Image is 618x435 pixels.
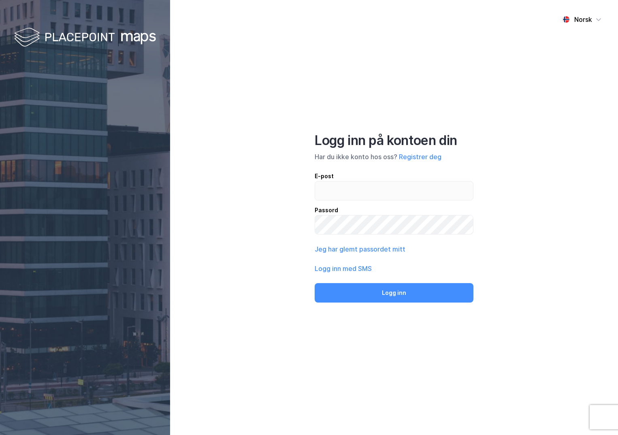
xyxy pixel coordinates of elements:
div: Har du ikke konto hos oss? [315,152,473,162]
iframe: Chat Widget [578,396,618,435]
div: Logg inn på kontoen din [315,132,473,149]
button: Jeg har glemt passordet mitt [315,244,405,254]
div: Norsk [574,15,592,24]
button: Logg inn [315,283,473,303]
img: logo-white.f07954bde2210d2a523dddb988cd2aa7.svg [14,26,156,50]
button: Logg inn med SMS [315,264,372,273]
button: Registrer deg [399,152,441,162]
div: E-post [315,171,473,181]
div: Passord [315,205,473,215]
